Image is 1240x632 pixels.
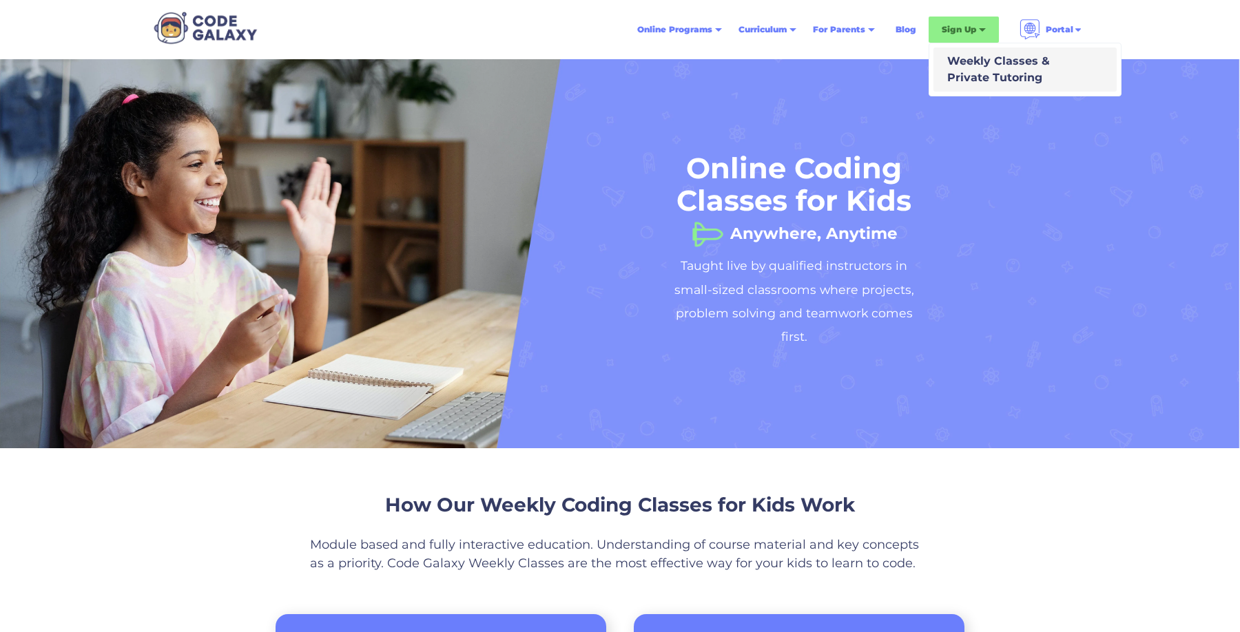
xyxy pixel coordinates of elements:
h2: Taught live by qualified instructors in small-sized classrooms where projects, problem solving an... [663,254,925,349]
div: Curriculum [738,23,787,36]
div: Curriculum [730,17,805,42]
div: Weekly Classes & Private Tutoring [942,53,1050,86]
div: For Parents [813,23,865,36]
div: Portal [1046,23,1073,36]
p: Module based and fully interactive education. Understanding of course material and key concepts a... [310,536,930,573]
div: Online Programs [637,23,712,36]
div: Sign Up [929,17,999,43]
div: Online Programs [629,17,730,42]
nav: Sign Up [929,43,1122,96]
div: Sign Up [942,23,976,36]
span: How Our Weekly Coding Classes for Kids Work [385,493,855,516]
h1: Anywhere, Anytime [730,220,898,233]
div: For Parents [805,17,883,42]
h1: Online Coding Classes for Kids [663,152,925,217]
a: Blog [887,17,924,42]
a: Weekly Classes &Private Tutoring [933,48,1117,92]
div: Portal [1011,14,1091,45]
